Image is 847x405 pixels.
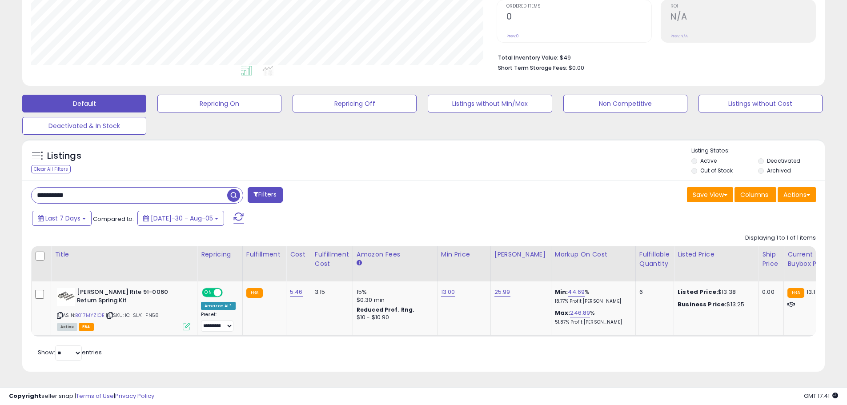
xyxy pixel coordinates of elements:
[639,288,667,296] div: 6
[357,296,430,304] div: $0.30 min
[115,392,154,400] a: Privacy Policy
[428,95,552,112] button: Listings without Min/Max
[687,187,733,202] button: Save View
[246,250,282,259] div: Fulfillment
[47,150,81,162] h5: Listings
[137,211,224,226] button: [DATE]-30 - Aug-05
[357,306,415,313] b: Reduced Prof. Rng.
[357,259,362,267] small: Amazon Fees.
[315,288,346,296] div: 3.15
[106,312,159,319] span: | SKU: IC-SLA1-FN58
[203,289,214,297] span: ON
[9,392,154,401] div: seller snap | |
[32,211,92,226] button: Last 7 Days
[201,312,236,332] div: Preset:
[201,250,239,259] div: Repricing
[670,12,815,24] h2: N/A
[735,187,776,202] button: Columns
[76,392,114,400] a: Terms of Use
[555,288,568,296] b: Min:
[38,348,102,357] span: Show: entries
[441,288,455,297] a: 13.00
[22,95,146,112] button: Default
[151,214,213,223] span: [DATE]-30 - Aug-05
[698,95,823,112] button: Listings without Cost
[31,165,71,173] div: Clear All Filters
[55,250,193,259] div: Title
[745,234,816,242] div: Displaying 1 to 1 of 1 items
[767,167,791,174] label: Archived
[506,4,651,9] span: Ordered Items
[494,250,547,259] div: [PERSON_NAME]
[498,54,558,61] b: Total Inventory Value:
[555,309,629,325] div: %
[93,215,134,223] span: Compared to:
[494,288,510,297] a: 25.99
[22,117,146,135] button: Deactivated & In Stock
[740,190,768,199] span: Columns
[678,301,751,309] div: $13.25
[787,250,833,269] div: Current Buybox Price
[506,33,519,39] small: Prev: 0
[569,64,584,72] span: $0.00
[670,4,815,9] span: ROI
[767,157,800,164] label: Deactivated
[691,147,825,155] p: Listing States:
[506,12,651,24] h2: 0
[570,309,590,317] a: 246.89
[700,167,733,174] label: Out of Stock
[221,289,236,297] span: OFF
[77,288,185,307] b: [PERSON_NAME] Rite 91-0060 Return Spring Kit
[57,323,77,331] span: All listings currently available for purchase on Amazon
[563,95,687,112] button: Non Competitive
[678,288,718,296] b: Listed Price:
[555,319,629,325] p: 51.87% Profit [PERSON_NAME]
[79,323,94,331] span: FBA
[75,312,104,319] a: B017MYZIOE
[293,95,417,112] button: Repricing Off
[555,298,629,305] p: 18.77% Profit [PERSON_NAME]
[778,187,816,202] button: Actions
[357,288,430,296] div: 15%
[290,250,307,259] div: Cost
[555,250,632,259] div: Markup on Cost
[9,392,41,400] strong: Copyright
[787,288,804,298] small: FBA
[555,288,629,305] div: %
[568,288,585,297] a: 44.69
[762,250,780,269] div: Ship Price
[498,52,809,62] li: $49
[555,309,570,317] b: Max:
[248,187,282,203] button: Filters
[551,246,635,281] th: The percentage added to the cost of goods (COGS) that forms the calculator for Min & Max prices.
[670,33,688,39] small: Prev: N/A
[498,64,567,72] b: Short Term Storage Fees:
[700,157,717,164] label: Active
[290,288,303,297] a: 5.46
[157,95,281,112] button: Repricing On
[315,250,349,269] div: Fulfillment Cost
[246,288,263,298] small: FBA
[201,302,236,310] div: Amazon AI *
[762,288,777,296] div: 0.00
[357,250,434,259] div: Amazon Fees
[678,288,751,296] div: $13.38
[57,288,190,329] div: ASIN:
[357,314,430,321] div: $10 - $10.90
[45,214,80,223] span: Last 7 Days
[678,250,755,259] div: Listed Price
[441,250,487,259] div: Min Price
[678,300,727,309] b: Business Price:
[57,288,75,306] img: 41n-RycCYOL._SL40_.jpg
[639,250,670,269] div: Fulfillable Quantity
[804,392,838,400] span: 2025-08-13 17:41 GMT
[807,288,815,296] span: 13.1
